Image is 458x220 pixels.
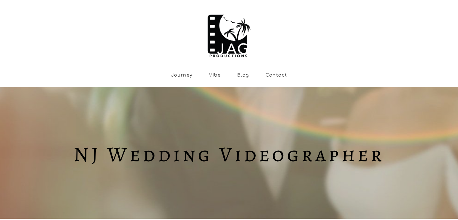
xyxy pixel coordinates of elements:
a: Contact [266,73,287,78]
a: Journey [171,73,193,78]
a: Vibe [209,73,221,78]
a: Blog [237,73,249,78]
h1: NJ Wedding Videographer [18,145,440,164]
img: NJ Wedding Videographer | JAG Productions [205,9,253,59]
